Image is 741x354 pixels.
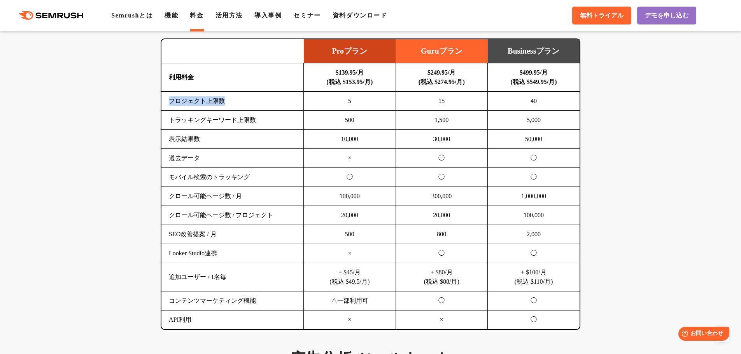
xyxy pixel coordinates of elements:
[396,244,488,263] td: ◯
[161,310,304,330] td: API利用
[572,7,631,24] a: 無料トライアル
[488,39,580,63] td: Businessプラン
[161,187,304,206] td: クロール可能ページ数 / 月
[419,69,465,85] b: $249.95/月 (税込 $274.95/月)
[304,187,396,206] td: 100,000
[396,111,488,130] td: 1,500
[396,310,488,330] td: ×
[488,111,580,130] td: 5,000
[488,149,580,168] td: ◯
[488,92,580,111] td: 40
[396,291,488,310] td: ◯
[304,291,396,310] td: △一部利用可
[161,263,304,291] td: 追加ユーザー / 1名毎
[396,187,488,206] td: 300,000
[304,111,396,130] td: 500
[510,69,557,85] b: $499.95/月 (税込 $549.95/月)
[304,149,396,168] td: ×
[645,12,688,20] span: デモを申し込む
[215,12,243,19] a: 活用方法
[333,12,387,19] a: 資料ダウンロード
[304,130,396,149] td: 10,000
[396,206,488,225] td: 20,000
[293,12,321,19] a: セミナー
[488,263,580,291] td: + $100/月 (税込 $110/月)
[304,225,396,244] td: 500
[304,92,396,111] td: 5
[396,130,488,149] td: 30,000
[161,149,304,168] td: 過去データ
[488,291,580,310] td: ◯
[161,92,304,111] td: プロジェクト上限数
[161,244,304,263] td: Looker Studio連携
[304,39,396,63] td: Proプラン
[672,324,732,345] iframe: Help widget launcher
[396,168,488,187] td: ◯
[254,12,282,19] a: 導入事例
[488,244,580,263] td: ◯
[396,225,488,244] td: 800
[396,263,488,291] td: + $80/月 (税込 $88/月)
[488,206,580,225] td: 100,000
[396,149,488,168] td: ◯
[304,206,396,225] td: 20,000
[161,130,304,149] td: 表示結果数
[396,92,488,111] td: 15
[396,39,488,63] td: Guruプラン
[161,111,304,130] td: トラッキングキーワード上限数
[169,74,194,80] b: 利用料金
[488,225,580,244] td: 2,000
[488,168,580,187] td: ◯
[488,310,580,330] td: ◯
[304,244,396,263] td: ×
[488,130,580,149] td: 50,000
[637,7,696,24] a: デモを申し込む
[304,168,396,187] td: ◯
[304,310,396,330] td: ×
[304,263,396,291] td: + $45/月 (税込 $49.5/月)
[161,225,304,244] td: SEO改善提案 / 月
[488,187,580,206] td: 1,000,000
[190,12,203,19] a: 料金
[161,291,304,310] td: コンテンツマーケティング機能
[165,12,178,19] a: 機能
[111,12,153,19] a: Semrushとは
[161,206,304,225] td: クロール可能ページ数 / プロジェクト
[326,69,373,85] b: $139.95/月 (税込 $153.95/月)
[580,12,624,20] span: 無料トライアル
[161,168,304,187] td: モバイル検索のトラッキング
